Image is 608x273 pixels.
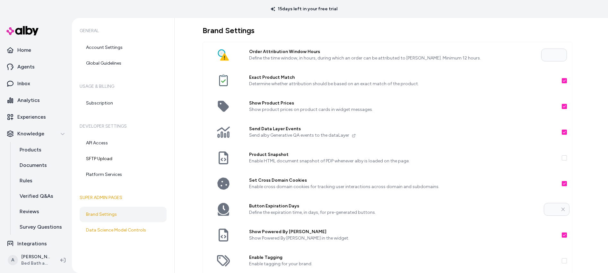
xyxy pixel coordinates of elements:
p: Survey Questions [20,223,62,231]
a: Reviews [13,204,69,219]
h6: General [80,22,167,40]
a: Analytics [3,93,69,108]
p: Show product prices on product cards in widget messages. [249,106,557,113]
p: Rules [20,177,32,185]
label: Button Expiration Days [249,203,539,209]
button: A[PERSON_NAME]Bed Bath and Beyond [4,250,55,270]
p: Enable cross domain cookies for tracking user interactions across domain and subdomains. [249,184,557,190]
p: Agents [17,63,35,71]
h6: Usage & Billing [80,77,167,96]
a: Global Guidelines [80,56,167,71]
label: Show Product Prices [249,100,557,106]
a: Integrations [3,236,69,251]
p: Documents [20,161,47,169]
label: Enable Tagging [249,254,557,261]
img: alby Logo [6,26,39,35]
a: API Access [80,135,167,151]
a: Account Settings [80,40,167,55]
p: Products [20,146,41,154]
a: Documents [13,158,69,173]
p: Define the time window, in hours, during which an order can be attributed to [PERSON_NAME]. Minim... [249,55,536,61]
p: Define the expiration time, in days, for pre-generated buttons. [249,209,539,216]
p: Enable HTML document snapshot of PDP whenever alby is loaded on the page. [249,158,557,164]
h6: Super Admin Pages [80,189,167,207]
label: Set Cross Domain Cookies [249,177,557,184]
p: Knowledge [17,130,44,138]
p: Analytics [17,96,40,104]
label: Order Attribution Window Hours [249,49,536,55]
a: Subscription [80,96,167,111]
a: Experiences [3,109,69,125]
a: Survey Questions [13,219,69,235]
p: Determine whether attribution should be based on an exact match of the product. [249,81,557,87]
label: Exact Product Match [249,74,557,81]
a: Brand Settings [80,207,167,222]
a: Verified Q&As [13,188,69,204]
p: Show Powered By [PERSON_NAME] in the widget. [249,235,557,241]
p: Reviews [20,208,39,215]
label: Product Snapshot [249,151,557,158]
h6: Developer Settings [80,117,167,135]
p: Experiences [17,113,46,121]
button: Knowledge [3,126,69,141]
p: Integrations [17,240,47,248]
p: Send alby Generative QA events to the dataLayer [249,132,557,139]
a: SFTP Upload [80,151,167,167]
p: 15 days left in your free trial [267,6,341,12]
span: Bed Bath and Beyond [21,260,50,267]
a: Rules [13,173,69,188]
a: Data Science Model Controls [80,223,167,238]
p: Inbox [17,80,30,87]
label: Send Data Layer Events [249,126,557,132]
a: Platform Services [80,167,167,182]
label: Show Powered By [PERSON_NAME] [249,229,557,235]
span: A [8,255,18,265]
p: Home [17,46,31,54]
p: Enable tagging for your brand. [249,261,557,267]
a: Inbox [3,76,69,91]
a: Home [3,42,69,58]
p: [PERSON_NAME] [21,254,50,260]
p: Verified Q&As [20,192,53,200]
h1: Brand Settings [203,26,572,35]
a: Products [13,142,69,158]
a: Agents [3,59,69,75]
